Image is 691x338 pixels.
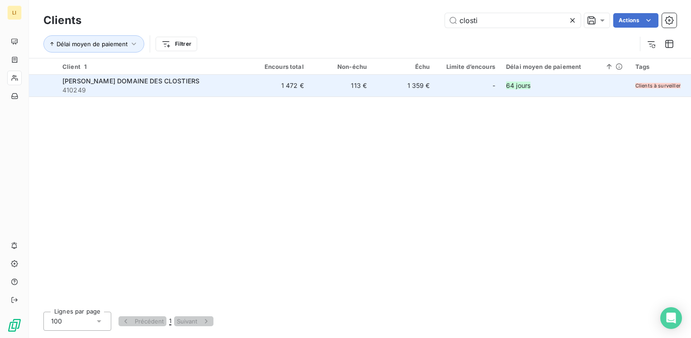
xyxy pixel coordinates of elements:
button: 1 [166,317,174,326]
button: Suivant [174,316,213,326]
span: Clients à surveiller [635,83,681,88]
img: Logo LeanPay [7,318,22,333]
td: 1 472 € [246,75,309,97]
td: 1 359 € [372,75,435,97]
span: 100 [51,317,62,326]
button: Actions [613,13,658,28]
div: Open Intercom Messenger [660,307,682,329]
span: Client [62,63,80,70]
div: Échu [378,63,430,70]
span: [PERSON_NAME] DOMAINE DES CLOSTIERS [62,77,199,85]
h3: Clients [43,12,81,29]
button: Filtrer [156,37,197,51]
button: Précédent [118,316,166,326]
span: - [492,81,495,90]
input: Rechercher [445,13,581,28]
span: Délai moyen de paiement [57,40,128,48]
span: 1 [169,317,171,325]
div: LI [7,5,22,20]
span: 1 [84,63,87,70]
td: 113 € [309,75,372,97]
div: Délai moyen de paiement [506,63,625,70]
div: Tags [635,63,686,70]
span: 410249 [62,86,241,95]
div: Limite d’encours [441,63,495,70]
div: Encours total [251,63,303,70]
button: Délai moyen de paiement [43,35,144,53]
span: 64 jours [506,82,530,89]
div: Non-échu [315,63,367,70]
